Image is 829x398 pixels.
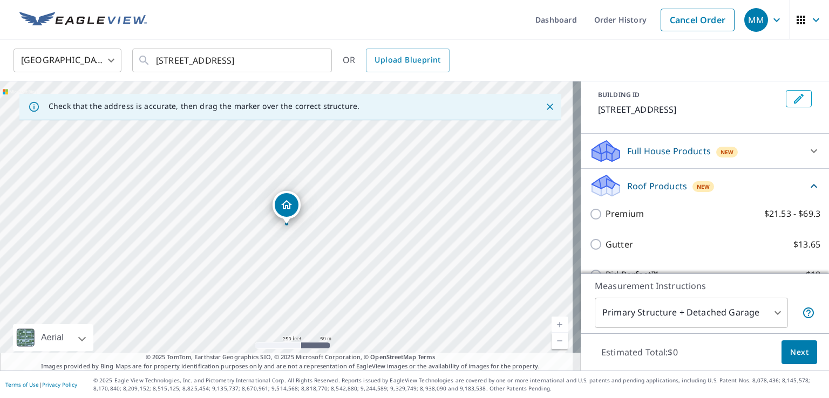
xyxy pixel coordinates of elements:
p: | [5,381,77,388]
div: Dropped pin, building 1, Residential property, 25 Beechwood Blvd Trevose, PA 19053 [273,191,301,224]
p: [STREET_ADDRESS] [598,103,782,116]
button: Next [782,340,817,365]
img: EV Logo [19,12,147,28]
span: © 2025 TomTom, Earthstar Geographics SIO, © 2025 Microsoft Corporation, © [146,353,436,362]
span: Next [790,346,808,359]
p: Bid Perfect™ [606,268,658,282]
a: Cancel Order [661,9,735,31]
div: Aerial [13,324,93,351]
p: Full House Products [627,145,711,157]
div: Roof ProductsNew [589,173,820,198]
p: BUILDING ID [598,90,640,99]
button: Edit building 1 [786,90,812,107]
p: Premium [606,207,644,221]
a: Terms [418,353,436,361]
p: Estimated Total: $0 [593,340,687,364]
span: New [721,148,734,156]
input: Search by address or latitude-longitude [156,45,310,76]
p: Measurement Instructions [595,279,815,292]
button: Close [543,100,557,114]
span: Your report will include the primary structure and a detached garage if one exists. [802,306,815,319]
span: Upload Blueprint [375,53,440,67]
a: Upload Blueprint [366,49,449,72]
span: New [697,182,710,191]
a: Current Level 17, Zoom In [552,317,568,333]
p: © 2025 Eagle View Technologies, Inc. and Pictometry International Corp. All Rights Reserved. Repo... [93,376,824,393]
div: Full House ProductsNew [589,138,820,164]
p: Check that the address is accurate, then drag the marker over the correct structure. [49,101,359,111]
div: OR [343,49,450,72]
p: $18 [806,268,820,282]
p: Gutter [606,238,633,251]
div: [GEOGRAPHIC_DATA] [13,45,121,76]
p: Roof Products [627,180,687,193]
a: Terms of Use [5,381,39,388]
div: Primary Structure + Detached Garage [595,298,788,328]
p: $21.53 - $69.3 [764,207,820,221]
p: $13.65 [793,238,820,251]
a: Current Level 17, Zoom Out [552,333,568,349]
a: OpenStreetMap [370,353,416,361]
div: MM [744,8,768,32]
div: Aerial [38,324,67,351]
a: Privacy Policy [42,381,77,388]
